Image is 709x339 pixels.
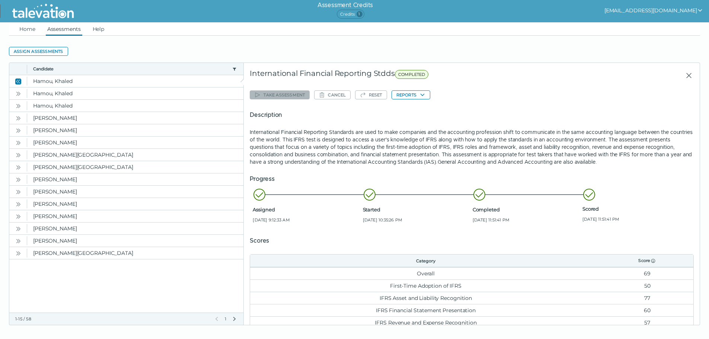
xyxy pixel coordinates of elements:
[224,316,227,322] span: 1
[27,75,243,87] clr-dg-cell: Hamou, Khaled
[355,90,387,99] button: Reset
[392,90,430,99] button: Reports
[250,90,310,99] button: Take assessment
[27,186,243,198] clr-dg-cell: [PERSON_NAME]
[27,223,243,234] clr-dg-cell: [PERSON_NAME]
[601,304,693,316] td: 60
[14,101,23,110] button: Open
[15,177,21,183] cds-icon: Open
[15,214,21,220] cds-icon: Open
[231,66,237,72] button: candidate filter
[317,1,373,10] h6: Assessment Credits
[27,210,243,222] clr-dg-cell: [PERSON_NAME]
[15,189,21,195] cds-icon: Open
[15,316,209,322] div: 1-15 / 58
[15,164,21,170] cds-icon: Open
[14,199,23,208] button: Open
[14,89,23,98] button: Open
[395,70,429,79] span: COMPLETED
[473,207,579,212] span: Completed
[15,91,21,97] cds-icon: Open
[15,128,21,134] cds-icon: Open
[14,77,23,86] button: Close
[27,161,243,173] clr-dg-cell: [PERSON_NAME][GEOGRAPHIC_DATA]
[363,207,470,212] span: Started
[14,187,23,196] button: Open
[33,66,229,72] button: Candidate
[14,212,23,221] button: Open
[18,22,37,36] a: Home
[250,69,555,82] div: International Financial Reporting Stdds
[601,255,693,267] th: Score
[27,173,243,185] clr-dg-cell: [PERSON_NAME]
[253,217,360,223] span: [DATE] 9:12:33 AM
[250,316,601,329] td: IFRS Revenue and Expense Recognition
[27,149,243,161] clr-dg-cell: [PERSON_NAME][GEOGRAPHIC_DATA]
[15,226,21,232] cds-icon: Open
[357,11,363,17] span: 1
[14,236,23,245] button: Open
[27,124,243,136] clr-dg-cell: [PERSON_NAME]
[14,138,23,147] button: Open
[14,249,23,258] button: Open
[15,250,21,256] cds-icon: Open
[363,217,470,223] span: [DATE] 10:35:26 PM
[27,137,243,148] clr-dg-cell: [PERSON_NAME]
[601,316,693,329] td: 57
[250,292,601,304] td: IFRS Asset and Liability Recognition
[27,198,243,210] clr-dg-cell: [PERSON_NAME]
[473,217,579,223] span: [DATE] 11:51:41 PM
[250,175,694,183] h5: Progress
[250,236,694,245] h5: Scores
[250,255,601,267] th: Category
[314,90,350,99] button: Cancel
[15,140,21,146] cds-icon: Open
[604,6,703,15] button: show user actions
[15,152,21,158] cds-icon: Open
[250,267,601,279] td: Overall
[15,103,21,109] cds-icon: Open
[27,100,243,112] clr-dg-cell: Hamou, Khaled
[27,87,243,99] clr-dg-cell: Hamou, Khaled
[250,279,601,292] td: First-Time Adoption of IFRS
[601,279,693,292] td: 50
[253,207,360,212] span: Assigned
[46,22,82,36] a: Assessments
[14,126,23,135] button: Open
[15,115,21,121] cds-icon: Open
[9,2,77,20] img: Talevation_Logo_Transparent_white.png
[27,112,243,124] clr-dg-cell: [PERSON_NAME]
[15,238,21,244] cds-icon: Open
[9,47,68,56] button: Assign assessments
[14,175,23,184] button: Open
[15,201,21,207] cds-icon: Open
[601,292,693,304] td: 77
[14,113,23,122] button: Open
[91,22,106,36] a: Help
[27,235,243,247] clr-dg-cell: [PERSON_NAME]
[214,316,220,322] button: Previous Page
[680,69,694,82] button: Close
[15,79,21,84] cds-icon: Close
[231,316,237,322] button: Next Page
[337,10,364,19] span: Credits
[27,247,243,259] clr-dg-cell: [PERSON_NAME][GEOGRAPHIC_DATA]
[250,304,601,316] td: IFRS Financial Statement Presentation
[14,163,23,172] button: Open
[250,128,694,166] p: International Financial Reporting Standards are used to make companies and the accounting profess...
[250,111,694,119] h5: Description
[601,267,693,279] td: 69
[14,150,23,159] button: Open
[582,206,689,212] span: Scored
[582,216,689,222] span: [DATE] 11:51:41 PM
[14,224,23,233] button: Open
